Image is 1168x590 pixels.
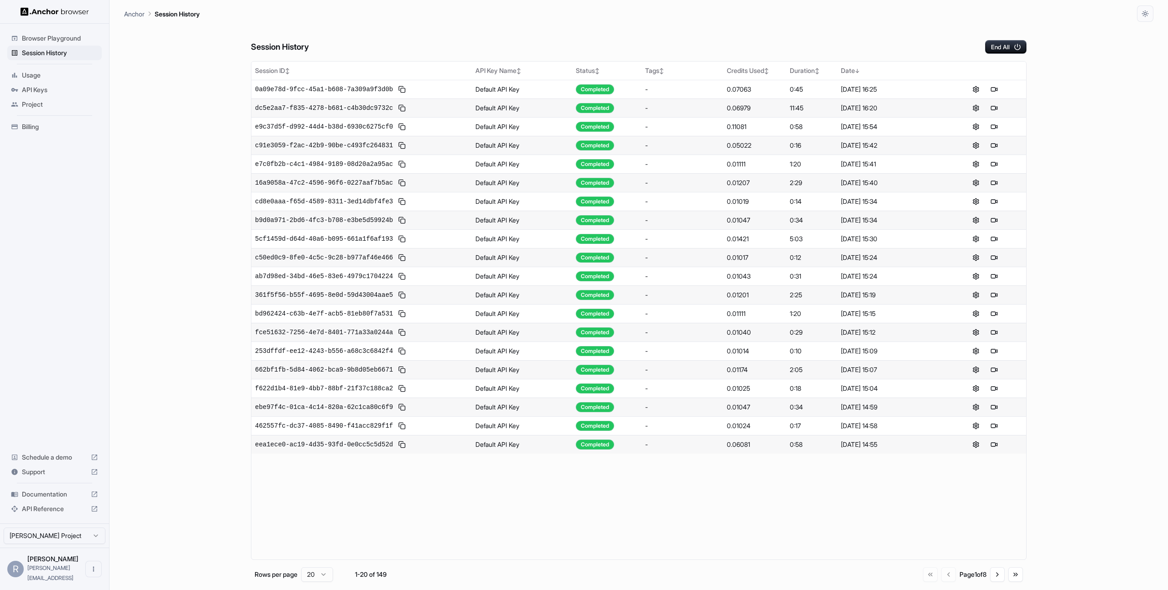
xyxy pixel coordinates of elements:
[790,104,834,113] div: 11:45
[472,304,573,323] td: Default API Key
[790,85,834,94] div: 0:45
[472,285,573,304] td: Default API Key
[645,421,720,430] div: -
[645,347,720,356] div: -
[576,178,614,188] div: Completed
[7,502,102,516] div: API Reference
[841,234,940,243] div: [DATE] 15:30
[855,67,860,74] span: ↓
[727,290,782,300] div: 0.01201
[475,66,569,75] div: API Key Name
[576,197,614,207] div: Completed
[727,66,782,75] div: Credits Used
[251,41,309,54] h6: Session History
[727,141,782,150] div: 0.05022
[7,83,102,97] div: API Keys
[255,141,393,150] span: c91e3059-f2ac-42b9-90be-c493fc264831
[7,31,102,46] div: Browser Playground
[790,253,834,262] div: 0:12
[727,421,782,430] div: 0.01024
[841,216,940,225] div: [DATE] 15:34
[22,467,87,476] span: Support
[841,328,940,337] div: [DATE] 15:12
[790,365,834,374] div: 2:05
[472,80,573,98] td: Default API Key
[790,141,834,150] div: 0:16
[576,159,614,169] div: Completed
[124,9,200,19] nav: breadcrumb
[255,160,393,169] span: e7c0fb2b-c4c1-4984-9189-08d20a2a95ac
[255,272,393,281] span: ab7d98ed-34bd-46e5-83e6-4979c1704224
[7,450,102,465] div: Schedule a demo
[727,160,782,169] div: 0.01111
[790,216,834,225] div: 0:34
[472,155,573,173] td: Default API Key
[815,67,819,74] span: ↕
[255,440,393,449] span: eea1ece0-ac19-4d35-93fd-0e0cc5c5d52d
[255,328,393,337] span: fce51632-7256-4e7d-8401-771a33a0244a
[255,85,393,94] span: 0a09e78d-9fcc-45a1-b608-7a309a9f3d0b
[255,253,393,262] span: c50ed0c9-8fe0-4c5c-9c28-b977af46e466
[576,66,638,75] div: Status
[645,197,720,206] div: -
[472,398,573,416] td: Default API Key
[7,487,102,502] div: Documentation
[645,440,720,449] div: -
[841,309,940,318] div: [DATE] 15:15
[27,555,78,563] span: Roy Shachar
[645,272,720,281] div: -
[285,67,290,74] span: ↕
[790,290,834,300] div: 2:25
[7,119,102,134] div: Billing
[255,290,393,300] span: 361f5f56-b55f-4695-8e0d-59d43004aae5
[576,365,614,375] div: Completed
[645,309,720,318] div: -
[727,104,782,113] div: 0.06979
[645,85,720,94] div: -
[841,141,940,150] div: [DATE] 15:42
[7,97,102,112] div: Project
[255,384,393,393] span: f622d1b4-81e9-4bb7-88bf-21f37c188ca2
[645,160,720,169] div: -
[790,309,834,318] div: 1:20
[790,272,834,281] div: 0:31
[472,323,573,342] td: Default API Key
[472,416,573,435] td: Default API Key
[255,197,393,206] span: cd8e0aaa-f65d-4589-8311-3ed14dbf4fe3
[645,253,720,262] div: -
[576,327,614,337] div: Completed
[841,440,940,449] div: [DATE] 14:55
[155,9,200,19] p: Session History
[727,365,782,374] div: 0.01174
[645,178,720,187] div: -
[645,365,720,374] div: -
[959,570,986,579] div: Page 1 of 8
[576,215,614,225] div: Completed
[727,272,782,281] div: 0.01043
[645,328,720,337] div: -
[841,66,940,75] div: Date
[516,67,521,74] span: ↕
[22,122,98,131] span: Billing
[472,360,573,379] td: Default API Key
[22,71,98,80] span: Usage
[255,104,393,113] span: dc5e2aa7-f835-4278-b681-c4b30dc9732c
[22,34,98,43] span: Browser Playground
[841,122,940,131] div: [DATE] 15:54
[790,328,834,337] div: 0:29
[841,290,940,300] div: [DATE] 15:19
[255,421,393,430] span: 462557fc-dc37-4085-8490-f41acc829f1f
[790,160,834,169] div: 1:20
[576,440,614,450] div: Completed
[790,384,834,393] div: 0:18
[841,365,940,374] div: [DATE] 15:07
[85,561,102,577] button: Open menu
[576,234,614,244] div: Completed
[576,383,614,393] div: Completed
[576,421,614,431] div: Completed
[27,564,73,581] span: roy@getlira.ai
[841,104,940,113] div: [DATE] 16:20
[841,85,940,94] div: [DATE] 16:25
[790,178,834,187] div: 2:29
[727,384,782,393] div: 0.01025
